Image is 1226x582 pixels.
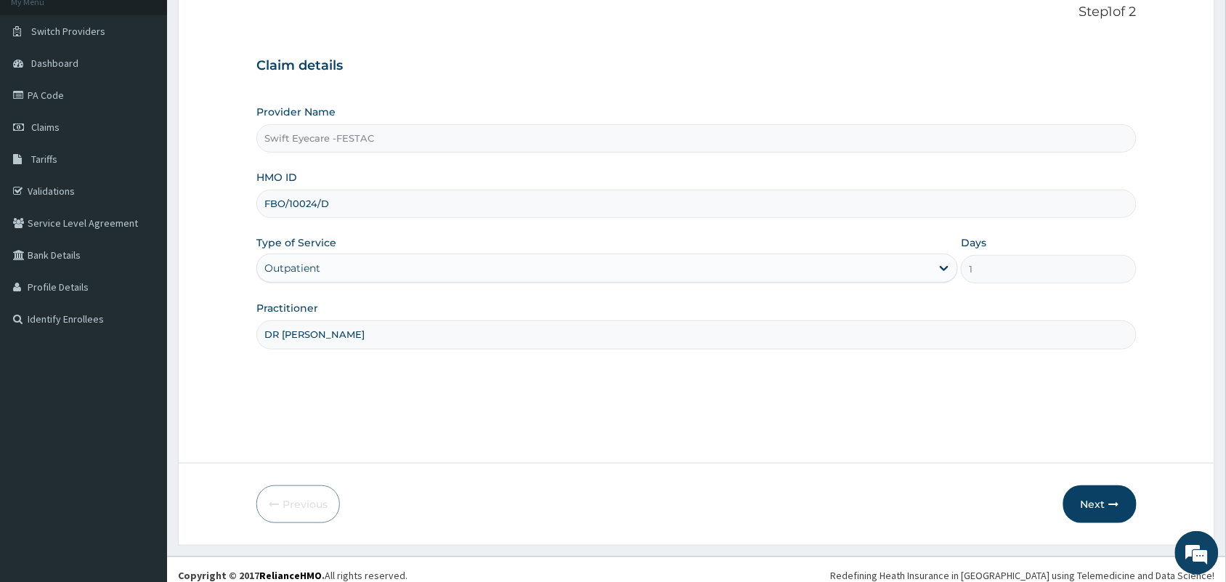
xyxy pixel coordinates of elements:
div: Minimize live chat window [238,7,273,42]
label: Type of Service [256,235,336,250]
span: Switch Providers [31,25,105,38]
p: Step 1 of 2 [256,4,1137,20]
label: Days [961,235,986,250]
span: Dashboard [31,57,78,70]
button: Next [1063,485,1137,523]
input: Enter HMO ID [256,190,1137,218]
label: HMO ID [256,170,297,185]
input: Enter Name [256,320,1137,349]
div: Outpatient [264,261,320,275]
h3: Claim details [256,58,1137,74]
textarea: Type your message and hit 'Enter' [7,397,277,448]
label: Practitioner [256,301,318,315]
span: Tariffs [31,153,57,166]
label: Provider Name [256,105,336,119]
strong: Copyright © 2017 . [178,569,325,582]
button: Previous [256,485,340,523]
span: We're online! [84,183,200,330]
a: RelianceHMO [259,569,322,582]
div: Chat with us now [76,81,244,100]
img: d_794563401_company_1708531726252_794563401 [27,73,59,109]
span: Claims [31,121,60,134]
